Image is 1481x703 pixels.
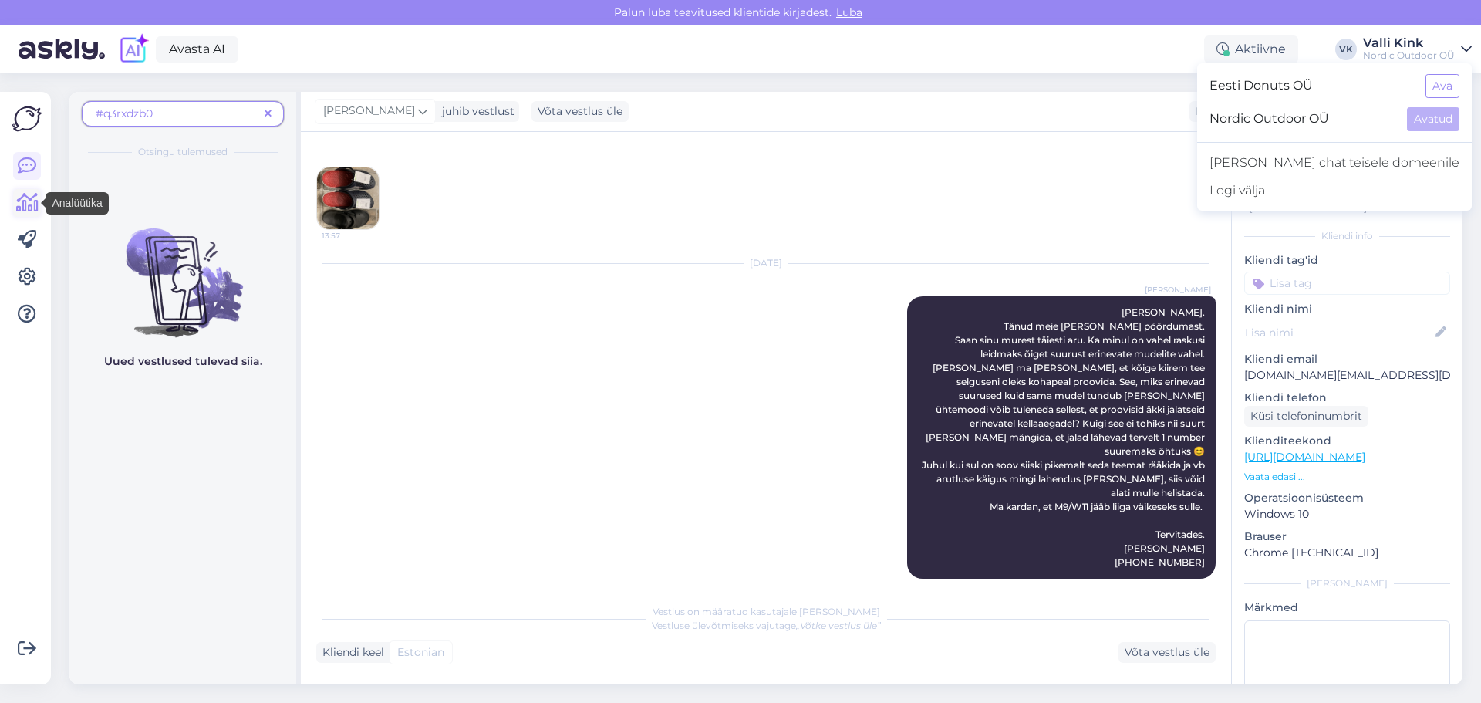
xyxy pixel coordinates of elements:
button: Avatud [1407,107,1459,131]
p: Operatsioonisüsteem [1244,490,1450,506]
span: Otsingu tulemused [138,145,228,159]
div: juhib vestlust [436,103,514,120]
span: #q3rxdzb0 [96,106,153,120]
div: VK [1335,39,1357,60]
div: Kliendi info [1244,229,1450,243]
a: [URL][DOMAIN_NAME] [1244,450,1365,464]
p: Uued vestlused tulevad siia. [104,353,262,370]
p: Klienditeekond [1244,433,1450,449]
img: explore-ai [117,33,150,66]
i: „Võtke vestlus üle” [796,620,881,631]
span: 13:57 [322,230,380,242]
span: Vestluse ülevõtmiseks vajutage [652,620,881,631]
span: Vestlus on määratud kasutajale [PERSON_NAME] [653,606,880,617]
p: Vaata edasi ... [1244,470,1450,484]
span: Luba [832,5,867,19]
p: Chrome [TECHNICAL_ID] [1244,545,1450,561]
span: [PERSON_NAME] [1145,284,1211,296]
span: [PERSON_NAME] [323,103,415,120]
p: Windows 10 [1244,506,1450,522]
input: Lisa tag [1244,272,1450,295]
div: Logi välja [1197,177,1472,204]
img: No chats [69,201,296,340]
p: Kliendi telefon [1244,390,1450,406]
span: 12:20 [1153,580,1211,591]
span: Estonian [397,644,444,661]
p: Märkmed [1244,600,1450,616]
p: Brauser [1244,529,1450,545]
div: Valli Kink [1363,37,1455,49]
span: Eesti Donuts OÜ [1209,74,1413,98]
span: Nordic Outdoor OÜ [1209,107,1395,131]
p: [DOMAIN_NAME][EMAIL_ADDRESS][DOMAIN_NAME] [1244,367,1450,384]
a: [PERSON_NAME] chat teisele domeenile [1197,149,1472,177]
span: [PERSON_NAME]. Tänud meie [PERSON_NAME] pöördumast. Saan sinu murest täiesti aru. Ka minul on vah... [922,306,1207,568]
button: Ava [1425,74,1459,98]
img: Askly Logo [12,104,42,134]
div: Kliendi keel [316,644,384,661]
div: Klient [1189,103,1227,120]
img: Attachment [317,167,379,229]
p: Kliendi tag'id [1244,252,1450,269]
div: [PERSON_NAME] [1244,576,1450,590]
div: Analüütika [46,192,108,215]
p: Kliendi nimi [1244,301,1450,317]
div: Nordic Outdoor OÜ [1363,49,1455,62]
a: Valli KinkNordic Outdoor OÜ [1363,37,1472,62]
div: Aktiivne [1204,35,1298,63]
div: Küsi telefoninumbrit [1244,406,1368,427]
div: [DATE] [316,256,1216,270]
p: Kliendi email [1244,351,1450,367]
input: Lisa nimi [1245,324,1432,341]
a: Avasta AI [156,36,238,63]
div: Võta vestlus üle [531,101,629,122]
div: Võta vestlus üle [1118,642,1216,663]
